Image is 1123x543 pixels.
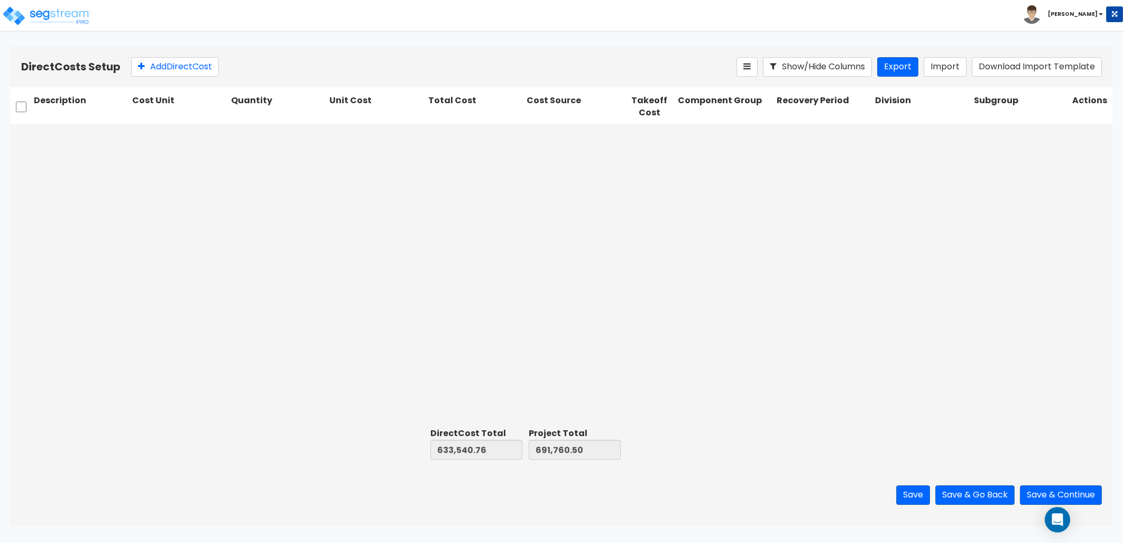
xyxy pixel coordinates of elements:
[2,5,91,26] img: logo_pro_r.png
[130,93,228,121] div: Cost Unit
[430,428,522,440] div: Direct Cost Total
[896,485,930,505] button: Save
[873,93,971,121] div: Division
[524,93,623,121] div: Cost Source
[1020,485,1102,505] button: Save & Continue
[1048,10,1098,18] b: [PERSON_NAME]
[972,93,1070,121] div: Subgroup
[935,485,1015,505] button: Save & Go Back
[676,93,774,121] div: Component Group
[131,57,219,77] button: AddDirectCost
[1023,5,1041,24] img: avatar.png
[426,93,524,121] div: Total Cost
[763,57,872,77] button: Show/Hide Columns
[529,428,621,440] div: Project Total
[623,93,676,121] div: Takeoff Cost
[229,93,327,121] div: Quantity
[775,93,873,121] div: Recovery Period
[924,57,966,77] button: Import
[877,57,918,77] button: Export
[327,93,426,121] div: Unit Cost
[972,57,1102,77] button: Download Import Template
[1045,507,1070,532] div: Open Intercom Messenger
[737,57,758,77] button: Reorder Items
[1070,93,1112,121] div: Actions
[21,59,121,74] b: Direct Costs Setup
[32,93,130,121] div: Description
